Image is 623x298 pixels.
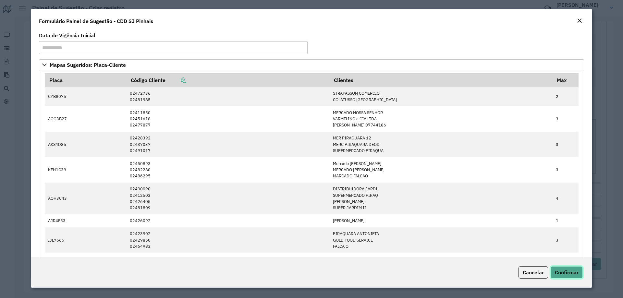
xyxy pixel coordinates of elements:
[329,183,552,214] td: DISTRIBUIDORA JARDI SUPERMERCADO PIRAQ [PERSON_NAME] SUPER JARDIM II
[127,106,330,132] td: 02411850 02451618 02477877
[519,266,548,279] button: Cancelar
[577,18,582,23] em: Fechar
[329,132,552,157] td: MER PIRAQUARA 12 MERC PIRAQUARA DEOD SUPERMERCADO PIRAQUA
[127,214,330,227] td: 02426092
[45,214,127,227] td: AJR4E53
[127,253,330,266] td: 02432596
[553,87,579,106] td: 2
[523,269,544,276] span: Cancelar
[329,157,552,183] td: Mercado [PERSON_NAME] MERCADO [PERSON_NAME] MARCADO FALCAO
[553,183,579,214] td: 4
[329,106,552,132] td: MERCADO NOSSA SENHOR VARMELING e CIA LTDA [PERSON_NAME] 07744186
[553,214,579,227] td: 1
[45,132,127,157] td: AKS4D85
[45,157,127,183] td: KEH1C39
[45,253,127,266] td: MBI7A64
[39,59,584,70] a: Mapas Sugeridos: Placa-Cliente
[127,183,330,214] td: 02400090 02412503 02426405 02481809
[329,253,552,266] td: L C MAGALAHES
[45,87,127,106] td: CYB8075
[575,17,584,25] button: Close
[45,227,127,253] td: IJL7665
[329,73,552,87] th: Clientes
[127,87,330,106] td: 02472736 02481985
[555,269,579,276] span: Confirmar
[45,73,127,87] th: Placa
[45,106,127,132] td: AOG3B27
[553,132,579,157] td: 3
[553,106,579,132] td: 3
[127,73,330,87] th: Código Cliente
[329,227,552,253] td: PIRAQUARA ANTONIETA GOLD FOOD SERVICE FALCA O
[39,17,153,25] h4: Formulário Painel de Sugestão - CDD SJ Pinhais
[551,266,583,279] button: Confirmar
[553,157,579,183] td: 3
[553,253,579,266] td: 1
[39,31,95,39] label: Data de Vigência Inicial
[127,227,330,253] td: 02423902 02429850 02464983
[50,62,126,67] span: Mapas Sugeridos: Placa-Cliente
[329,87,552,106] td: STRAPASSON COMERCIO COLATUSSO [GEOGRAPHIC_DATA]
[127,157,330,183] td: 02450893 02482280 02486295
[553,227,579,253] td: 3
[165,77,186,83] a: Copiar
[553,73,579,87] th: Max
[45,183,127,214] td: AOH3C43
[329,214,552,227] td: [PERSON_NAME]
[127,132,330,157] td: 02428392 02437037 02491017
